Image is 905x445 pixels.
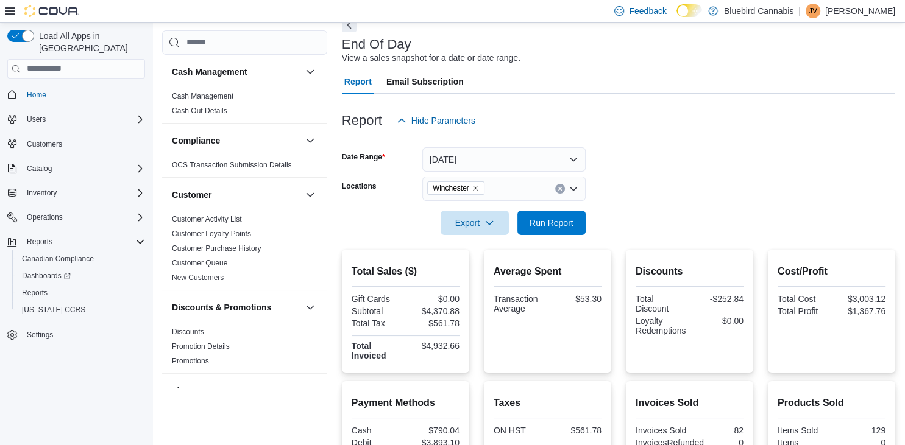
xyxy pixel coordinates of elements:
span: Users [27,114,46,124]
span: Dashboards [17,268,145,283]
span: Customer Loyalty Points [172,229,251,239]
label: Date Range [342,152,385,162]
h3: Customer [172,189,211,201]
h2: Average Spent [494,264,602,279]
span: Email Subscription [386,69,464,94]
a: Cash Management [172,92,233,100]
div: $4,932.66 [408,341,460,351]
input: Dark Mode [676,4,702,17]
button: Settings [2,326,150,343]
a: Reports [17,286,52,300]
button: Next [342,18,357,32]
button: Home [2,86,150,103]
a: Dashboards [12,267,150,284]
div: ON HST [494,426,545,435]
span: Canadian Compliance [17,251,145,266]
label: Locations [342,181,377,191]
button: [US_STATE] CCRS [12,301,150,318]
span: Cash Out Details [172,106,227,116]
div: Invoices Sold [636,426,687,435]
span: Customers [27,139,62,149]
div: Loyalty Redemptions [636,316,687,335]
div: Items Sold [778,426,829,435]
span: New Customers [172,273,224,282]
span: Users [22,112,145,127]
span: Home [22,87,145,102]
button: Inventory [22,186,62,200]
a: New Customers [172,273,224,282]
a: Customer Purchase History [172,244,261,253]
span: Operations [27,212,63,222]
span: Reports [22,288,48,298]
div: Cash Management [162,89,327,123]
span: Reports [22,234,145,249]
h2: Discounts [636,264,744,279]
div: Total Cost [778,294,829,304]
span: Home [27,90,46,100]
div: $53.30 [550,294,602,304]
span: Dashboards [22,271,71,281]
span: Inventory [22,186,145,200]
h2: Products Sold [778,396,885,410]
div: Transaction Average [494,294,545,314]
span: Winchester [427,181,484,195]
span: JV [809,4,817,18]
a: Canadian Compliance [17,251,99,266]
a: Discounts [172,328,204,336]
div: $561.78 [550,426,602,435]
a: Cash Out Details [172,107,227,115]
a: OCS Transaction Submission Details [172,161,292,169]
button: Discounts & Promotions [172,301,300,314]
span: [US_STATE] CCRS [22,305,85,315]
h3: End Of Day [342,37,411,52]
h2: Payment Methods [352,396,460,410]
div: 82 [692,426,744,435]
button: Canadian Compliance [12,250,150,267]
p: Bluebird Cannabis [724,4,793,18]
button: Cash Management [172,66,300,78]
a: Settings [22,328,58,342]
span: Hide Parameters [411,114,475,127]
button: Discounts & Promotions [303,300,318,315]
div: Total Profit [778,306,829,316]
button: Export [441,211,509,235]
button: Inventory [2,184,150,201]
button: Users [22,112,51,127]
span: Promotion Details [172,342,230,351]
button: Catalog [22,161,57,176]
div: Subtotal [352,306,403,316]
h3: Cash Management [172,66,247,78]
span: Reports [17,286,145,300]
span: Winchester [433,182,469,194]
a: Customers [22,137,67,152]
div: -$252.84 [692,294,744,304]
div: $0.00 [692,316,744,326]
span: Catalog [27,164,52,173]
span: Cash Management [172,91,233,101]
div: Total Tax [352,318,403,328]
button: Customers [2,135,150,153]
button: Remove Winchester from selection in this group [472,184,479,192]
p: [PERSON_NAME] [825,4,895,18]
span: Discounts [172,327,204,337]
button: Users [2,111,150,128]
h2: Total Sales ($) [352,264,460,279]
div: Jazmynn Van Allen [806,4,820,18]
div: Cash [352,426,403,435]
a: Dashboards [17,268,76,283]
button: Compliance [172,135,300,147]
span: Settings [22,327,145,342]
div: Total Discount [636,294,687,314]
div: Customer [162,212,327,290]
button: Run Report [517,211,586,235]
button: Customer [303,187,318,202]
div: Gift Cards [352,294,403,304]
span: Report [344,69,372,94]
span: Settings [27,330,53,340]
h3: Compliance [172,135,220,147]
span: Customer Queue [172,258,227,268]
button: Reports [2,233,150,250]
button: Customer [172,189,300,201]
div: $561.78 [408,318,460,328]
button: Hide Parameters [392,108,480,133]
